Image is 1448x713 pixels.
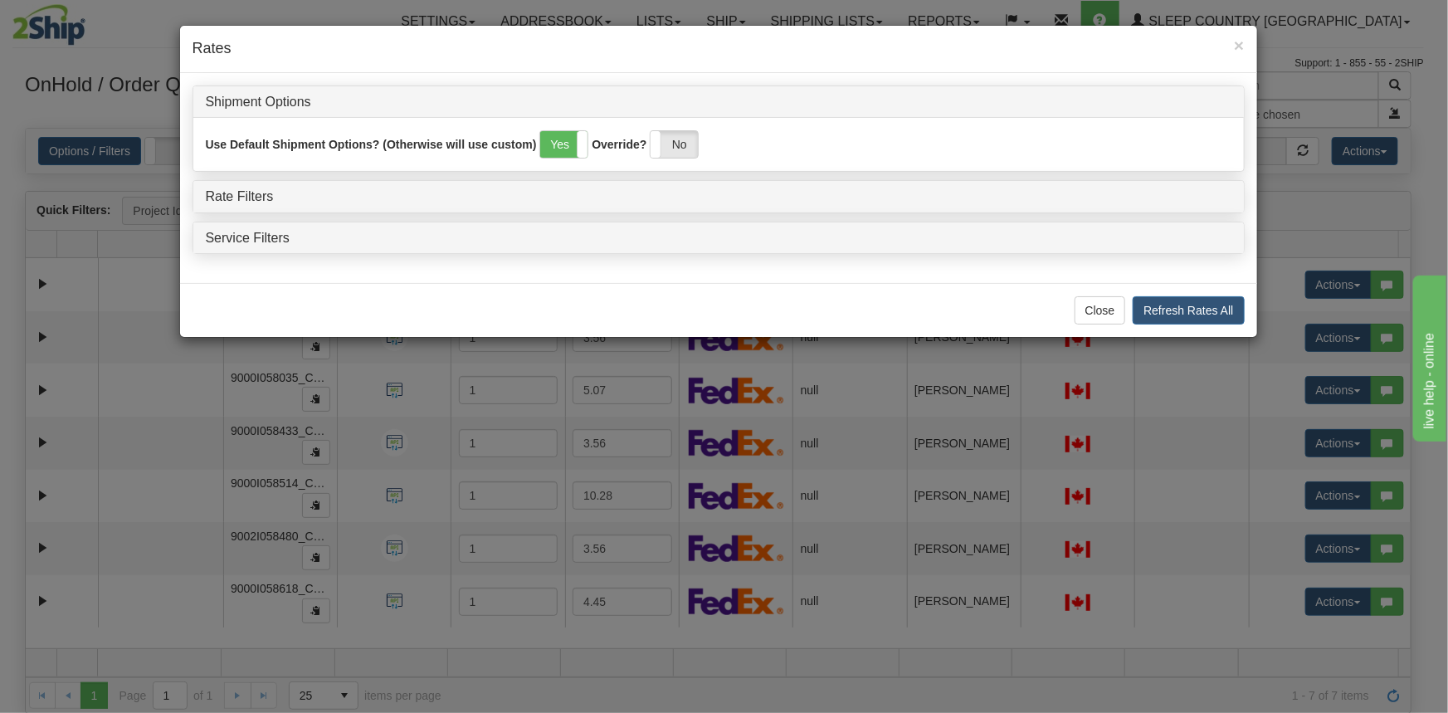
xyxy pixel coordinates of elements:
h4: Rates [193,38,1245,60]
a: Shipment Options [206,95,311,109]
label: No [651,131,698,158]
a: Service Filters [206,231,290,245]
span: × [1234,36,1244,55]
label: Use Default Shipment Options? (Otherwise will use custom) [206,136,537,153]
button: Refresh Rates All [1133,296,1244,325]
label: Yes [540,131,587,158]
label: Override? [592,136,646,153]
div: live help - online [12,10,154,30]
button: Close [1075,296,1126,325]
a: Rate Filters [206,189,274,203]
button: Close [1234,37,1244,54]
iframe: chat widget [1410,271,1446,441]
